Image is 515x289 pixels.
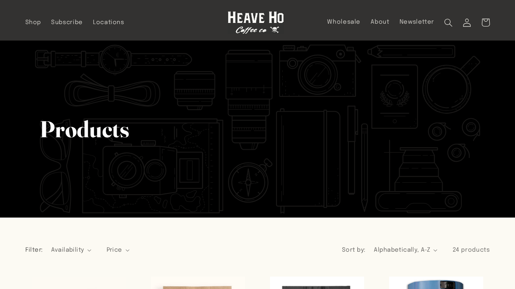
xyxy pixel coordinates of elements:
span: Shop [25,19,41,26]
summary: Search [439,13,458,32]
span: 24 products [453,247,490,253]
span: Locations [93,19,124,26]
h2: Products [40,114,129,144]
summary: Availability (0 selected) [51,246,91,254]
span: About [371,18,389,26]
span: Wholesale [327,18,360,26]
label: Sort by: [342,247,365,253]
span: Availability [51,246,84,254]
img: Heave Ho Coffee Co [228,11,284,34]
h2: Filter: [25,246,43,254]
a: About [366,13,394,31]
a: Shop [20,14,46,31]
a: Newsletter [394,13,439,31]
a: Locations [88,14,129,31]
summary: Price [107,246,130,254]
a: Subscribe [46,14,88,31]
span: Newsletter [400,18,434,26]
span: Price [107,246,122,254]
a: Wholesale [322,13,366,31]
span: Subscribe [51,19,83,26]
